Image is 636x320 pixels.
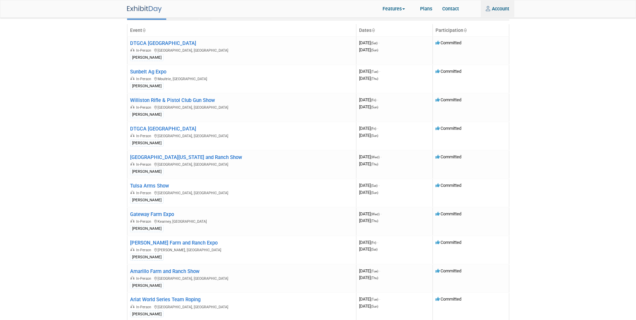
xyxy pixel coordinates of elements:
img: In-Person Event [130,162,134,165]
span: (Thu) [371,276,378,280]
a: Account [481,0,514,17]
img: In-Person Event [130,219,134,222]
span: Committed [436,183,461,188]
img: In-Person Event [130,105,134,108]
th: Event [127,24,356,37]
span: (Thu) [371,77,378,81]
span: In-Person [136,105,153,110]
span: Committed [436,240,461,245]
div: [PERSON_NAME] [130,140,164,147]
div: [GEOGRAPHIC_DATA], [GEOGRAPHIC_DATA] [130,104,353,110]
div: [GEOGRAPHIC_DATA], [GEOGRAPHIC_DATA] [130,132,353,139]
span: (Sun) [371,48,378,52]
span: (Fri) [371,127,376,130]
span: - [381,211,382,216]
span: (Thu) [371,162,378,166]
span: - [379,69,380,74]
span: Committed [436,126,461,131]
span: (Wed) [371,155,380,159]
span: In-Person [136,48,153,53]
div: [PERSON_NAME], [GEOGRAPHIC_DATA] [130,247,353,253]
a: Tulsa Arms Show [130,183,169,189]
span: [DATE] [359,133,378,138]
span: In-Person [136,248,153,252]
span: In-Person [136,191,153,195]
span: [DATE] [359,275,378,280]
span: - [379,40,380,45]
img: In-Person Event [130,191,134,194]
span: (Sat) [371,41,378,45]
span: Committed [436,268,461,273]
a: Sunbelt Ag Expo [130,69,166,75]
div: [GEOGRAPHIC_DATA], [GEOGRAPHIC_DATA] [130,190,353,196]
th: Participation [432,24,509,37]
img: In-Person Event [130,48,134,51]
a: Amarillo Farm and Ranch Show [130,268,199,274]
span: (Wed) [371,212,380,216]
div: [GEOGRAPHIC_DATA], [GEOGRAPHIC_DATA] [130,161,353,167]
span: In-Person [136,162,153,167]
span: [DATE] [359,183,380,188]
span: [DATE] [359,240,378,245]
span: (Sun) [371,134,378,138]
span: (Tue) [371,269,378,273]
span: (Tue) [371,298,378,301]
span: [DATE] [359,268,380,273]
span: (Sat) [371,184,378,188]
div: [PERSON_NAME] [130,282,164,289]
a: Plans [415,0,437,17]
span: (Fri) [371,98,376,102]
span: [DATE] [359,104,378,109]
span: Committed [436,40,461,45]
span: [DATE] [359,190,378,195]
a: Sort by Start Date [371,28,375,33]
div: [PERSON_NAME] [130,311,164,318]
span: (Thu) [371,219,378,223]
span: - [377,240,378,245]
a: Ariat World Series Team Roping [130,297,200,303]
a: DTGCA [GEOGRAPHIC_DATA] [130,126,196,132]
div: [PERSON_NAME] [130,54,164,61]
img: In-Person Event [130,134,134,137]
span: [DATE] [359,154,382,159]
div: [PERSON_NAME] [130,111,164,118]
span: [DATE] [359,97,378,102]
span: Committed [436,297,461,302]
img: In-Person Event [130,76,134,80]
a: Gateway Farm Expo [130,211,174,217]
div: [PERSON_NAME] [130,254,164,261]
span: (Sat) [371,248,378,251]
span: In-Person [136,134,153,138]
a: Contact [437,0,464,17]
span: In-Person [136,276,153,281]
div: Moultrie, [GEOGRAPHIC_DATA] [130,75,353,82]
span: [DATE] [359,211,382,216]
span: - [377,97,378,102]
span: [DATE] [359,76,378,81]
div: [GEOGRAPHIC_DATA], [GEOGRAPHIC_DATA] [130,275,353,281]
a: [PERSON_NAME] Farm and Ranch Expo [130,240,218,246]
a: Sort by Event Name [142,28,146,33]
span: [DATE] [359,47,378,52]
div: [PERSON_NAME] [130,197,164,204]
span: [DATE] [359,304,378,309]
a: Features [378,1,415,17]
div: Kearney, [GEOGRAPHIC_DATA] [130,218,353,224]
a: Sort by Participation Type [463,28,467,33]
span: - [379,297,380,302]
div: [GEOGRAPHIC_DATA], [GEOGRAPHIC_DATA] [130,47,353,53]
span: Committed [436,97,461,102]
span: - [381,154,382,159]
div: [PERSON_NAME] [130,225,164,232]
span: [DATE] [359,161,378,166]
img: In-Person Event [130,305,134,308]
span: Committed [436,211,461,216]
div: [GEOGRAPHIC_DATA], [GEOGRAPHIC_DATA] [130,304,353,310]
span: [DATE] [359,126,378,131]
span: [DATE] [359,218,378,223]
img: ExhibitDay [127,6,162,13]
span: In-Person [136,305,153,309]
span: [DATE] [359,247,378,252]
a: DTGCA [GEOGRAPHIC_DATA] [130,40,196,46]
a: Williston Rifle & Pistol Club Gun Show [130,97,215,103]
